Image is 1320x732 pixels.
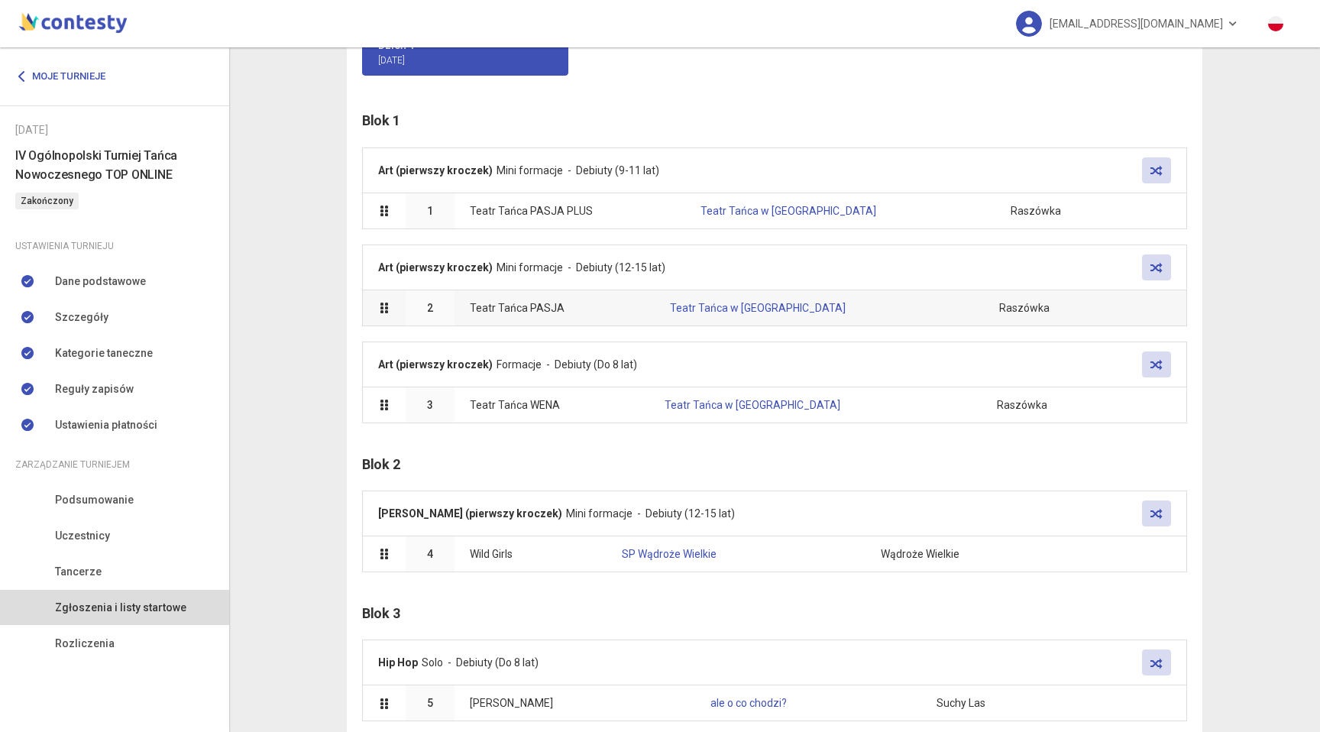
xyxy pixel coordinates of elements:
[55,491,134,508] span: Podsumowanie
[422,656,539,669] span: Solo - Debiuty (Do 8 lat)
[378,358,493,371] strong: Art (pierwszy kroczek)
[427,302,433,314] span: 2
[700,205,876,217] a: Teatr Tańca w [GEOGRAPHIC_DATA]
[378,507,562,520] strong: [PERSON_NAME] (pierwszy kroczek)
[984,290,1113,326] td: Raszówka
[497,164,659,177] span: Mini formacje - Debiuty (9-11 lat)
[865,536,1092,572] td: Wądroże Wielkie
[15,456,130,473] span: Zarządzanie turniejem
[497,358,637,371] span: Formacje - Debiuty (Do 8 lat)
[55,345,153,361] span: Kategorie taneczne
[665,399,840,411] a: Teatr Tańca w [GEOGRAPHIC_DATA]
[710,697,787,709] a: ale o co chodzi?
[995,193,1117,228] td: Raszówka
[1050,8,1223,40] span: [EMAIL_ADDRESS][DOMAIN_NAME]
[622,548,717,560] a: SP Wądroże Wielkie
[378,164,493,177] strong: Art (pierwszy kroczek)
[378,261,493,274] strong: Art (pierwszy kroczek)
[55,416,157,433] span: Ustawienia płatności
[470,695,680,711] p: [PERSON_NAME]
[378,656,418,669] strong: Hip Hop
[362,112,400,128] span: Blok 1
[55,599,186,616] span: Zgłoszenia i listy startowe
[55,381,134,397] span: Reguły zapisów
[427,205,433,217] span: 1
[982,387,1112,423] td: Raszówka
[470,546,591,562] span: Wild Girls
[15,63,117,90] a: Moje turnieje
[55,309,108,326] span: Szczegóły
[378,53,552,68] p: [DATE]
[362,605,400,621] span: Blok 3
[427,697,433,709] span: 5
[55,527,110,544] span: Uczestnicy
[427,548,433,560] span: 4
[15,193,79,209] span: Zakończony
[566,507,735,520] span: Mini formacje - Debiuty (12-15 lat)
[15,146,214,184] h6: IV Ogólnopolski Turniej Tańca Nowoczesnego TOP ONLINE
[670,302,846,314] a: Teatr Tańca w [GEOGRAPHIC_DATA]
[497,261,665,274] span: Mini formacje - Debiuty (12-15 lat)
[55,563,102,580] span: Tancerze
[362,456,400,472] span: Blok 2
[55,273,146,290] span: Dane podstawowe
[470,397,634,413] span: Teatr Tańca WENA
[427,399,433,411] span: 3
[55,635,115,652] span: Rozliczenia
[15,238,214,254] div: Ustawienia turnieju
[470,202,670,219] span: Teatr Tańca PASJA PLUS
[470,300,639,316] span: Teatr Tańca PASJA
[15,121,214,138] div: [DATE]
[921,685,1089,721] td: Suchy Las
